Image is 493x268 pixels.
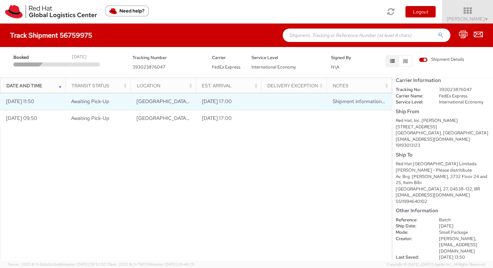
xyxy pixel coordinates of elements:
div: Red Hat, Inc. [PERSON_NAME] [396,118,490,124]
dt: Ship Date: [391,223,434,229]
dt: Carrier Name: [391,93,434,99]
dt: Creator: [391,236,434,242]
span: N\A [331,64,339,70]
img: rh-logistics-00dfa346123c4ec078e1.svg [5,5,97,18]
input: Shipment, Tracking or Reference Number (at least 4 chars) [283,29,450,42]
dt: Service Level: [391,99,434,105]
span: Copyright © [DATE]-[DATE] Agistix Inc., All Rights Reserved [387,262,485,267]
span: International Economy [252,64,296,70]
td: [DATE] 17:00 [196,93,261,110]
div: [EMAIL_ADDRESS][DOMAIN_NAME] [396,192,490,198]
div: Notes [333,82,390,89]
dt: Last Saved: [391,254,434,261]
h5: Service Level [252,55,321,60]
h5: Ship To [396,152,490,158]
dt: Mode: [391,229,434,236]
span: 393023876047 [132,64,165,70]
h5: Other Information [396,208,490,214]
h5: Carrier [212,55,241,60]
div: Red Hat [GEOGRAPHIC_DATA] Limitada [PERSON_NAME] - Please distritibute [396,161,490,173]
span: Shipment Details [419,56,464,63]
div: Transit Status [71,82,128,89]
span: RALEIGH, NC, US [136,98,296,105]
span: ▼ [485,16,489,22]
td: [DATE] 17:00 [196,110,261,127]
span: Server: 2025.18.0-bb0e0c2bd68 [8,262,106,267]
div: Date and Time [6,82,63,89]
h5: Ship From [396,109,490,115]
span: Awaiting Pick-Up [71,98,109,105]
div: Location [137,82,194,89]
div: [STREET_ADDRESS] [396,124,490,130]
span: Awaiting Pick-Up [71,115,109,122]
dt: Tracking No: [391,87,434,93]
span: [PERSON_NAME], [439,236,476,241]
h4: Track Shipment 56759975 [10,32,92,39]
span: master, [DATE] 09:52:52 [64,262,106,267]
div: 5511994640102 [396,198,490,205]
h5: Signed By [331,55,361,60]
h5: Carrier Information [396,78,490,83]
span: Client: 2025.18.0-71d3358 [107,262,194,267]
div: 19193013123 [396,142,490,149]
div: Est. Arrival [202,82,259,89]
label: Shipment Details [419,56,464,64]
div: Av. Brg. [PERSON_NAME], 3732 Floor 24 and 25, Itaim Bibi [396,174,490,186]
span: FedEx Express [212,64,240,70]
div: [GEOGRAPHIC_DATA], [GEOGRAPHIC_DATA] [396,130,490,136]
span: master, [DATE] 09:46:25 [152,262,194,267]
div: [DATE] [72,54,87,60]
dt: Reference: [391,217,434,223]
h5: Tracking Number [132,55,202,60]
span: RALEIGH, NC, US [136,115,296,122]
span: Shipment information sent to FedEx [333,98,414,105]
span: [PERSON_NAME] [447,16,489,22]
button: Need help? [105,5,149,16]
div: [EMAIL_ADDRESS][DOMAIN_NAME] [396,136,490,143]
button: Logout [405,6,436,17]
div: Delivery Exception [267,82,324,89]
div: [GEOGRAPHIC_DATA], 27, 04538-132, BR [396,186,490,192]
span: Booked [13,54,42,61]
